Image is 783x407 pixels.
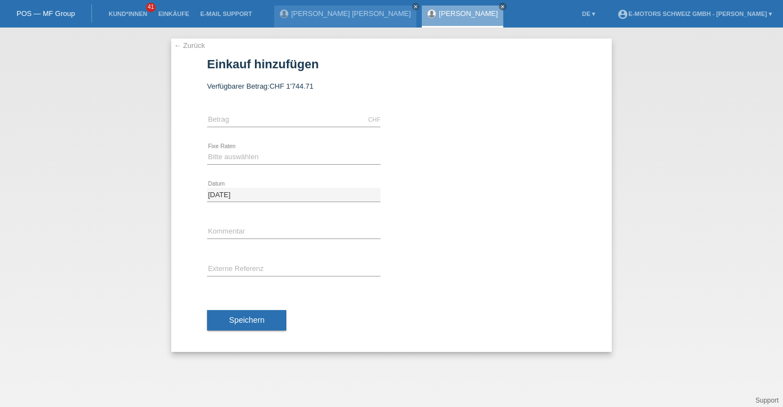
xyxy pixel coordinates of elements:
a: ← Zurück [174,41,205,50]
span: 41 [146,3,156,12]
a: close [499,3,507,10]
a: Einkäufe [153,10,194,17]
i: close [500,4,505,9]
a: close [412,3,420,10]
div: CHF [368,116,380,123]
span: Speichern [229,316,264,324]
a: E-Mail Support [195,10,258,17]
span: CHF 1'744.71 [269,82,313,90]
a: Support [755,397,779,404]
div: Verfügbarer Betrag: [207,82,576,90]
i: close [413,4,418,9]
a: POS — MF Group [17,9,75,18]
a: DE ▾ [577,10,601,17]
i: account_circle [617,9,628,20]
a: Kund*innen [103,10,153,17]
a: account_circleE-Motors Schweiz GmbH - [PERSON_NAME] ▾ [612,10,777,17]
a: [PERSON_NAME] [PERSON_NAME] [291,9,411,18]
button: Speichern [207,310,286,331]
h1: Einkauf hinzufügen [207,57,576,71]
a: [PERSON_NAME] [439,9,498,18]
